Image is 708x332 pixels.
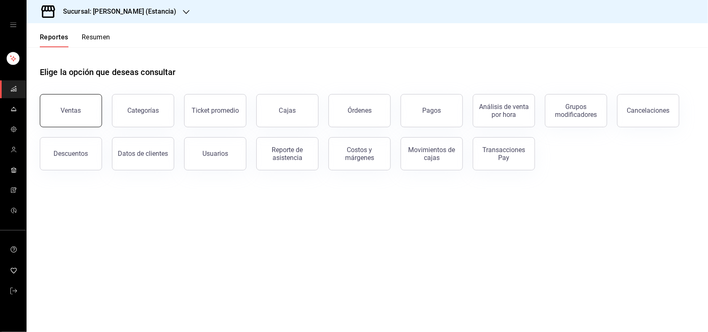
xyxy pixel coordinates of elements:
button: Análisis de venta por hora [473,94,535,127]
div: Análisis de venta por hora [478,103,530,119]
button: Categorías [112,94,174,127]
button: Resumen [82,33,110,47]
h3: Sucursal: [PERSON_NAME] (Estancia) [56,7,176,17]
button: Usuarios [184,137,246,170]
button: Ventas [40,94,102,127]
div: Movimientos de cajas [406,146,457,162]
button: Costos y márgenes [328,137,391,170]
div: Pagos [423,107,441,114]
div: Ventas [61,107,81,114]
button: Grupos modificadores [545,94,607,127]
button: Órdenes [328,94,391,127]
div: Costos y márgenes [334,146,385,162]
div: Descuentos [54,150,88,158]
button: open drawer [10,22,17,28]
button: Cancelaciones [617,94,679,127]
button: Movimientos de cajas [401,137,463,170]
div: Usuarios [202,150,228,158]
h1: Elige la opción que deseas consultar [40,66,176,78]
div: Órdenes [348,107,372,114]
div: Cajas [279,106,296,116]
button: Reporte de asistencia [256,137,319,170]
div: navigation tabs [40,33,110,47]
button: Datos de clientes [112,137,174,170]
div: Transacciones Pay [478,146,530,162]
div: Reporte de asistencia [262,146,313,162]
div: Grupos modificadores [550,103,602,119]
div: Datos de clientes [118,150,168,158]
div: Categorías [127,107,159,114]
button: Reportes [40,33,68,47]
a: Cajas [256,94,319,127]
button: Descuentos [40,137,102,170]
button: Transacciones Pay [473,137,535,170]
button: Ticket promedio [184,94,246,127]
div: Cancelaciones [627,107,670,114]
div: Ticket promedio [192,107,239,114]
button: Pagos [401,94,463,127]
